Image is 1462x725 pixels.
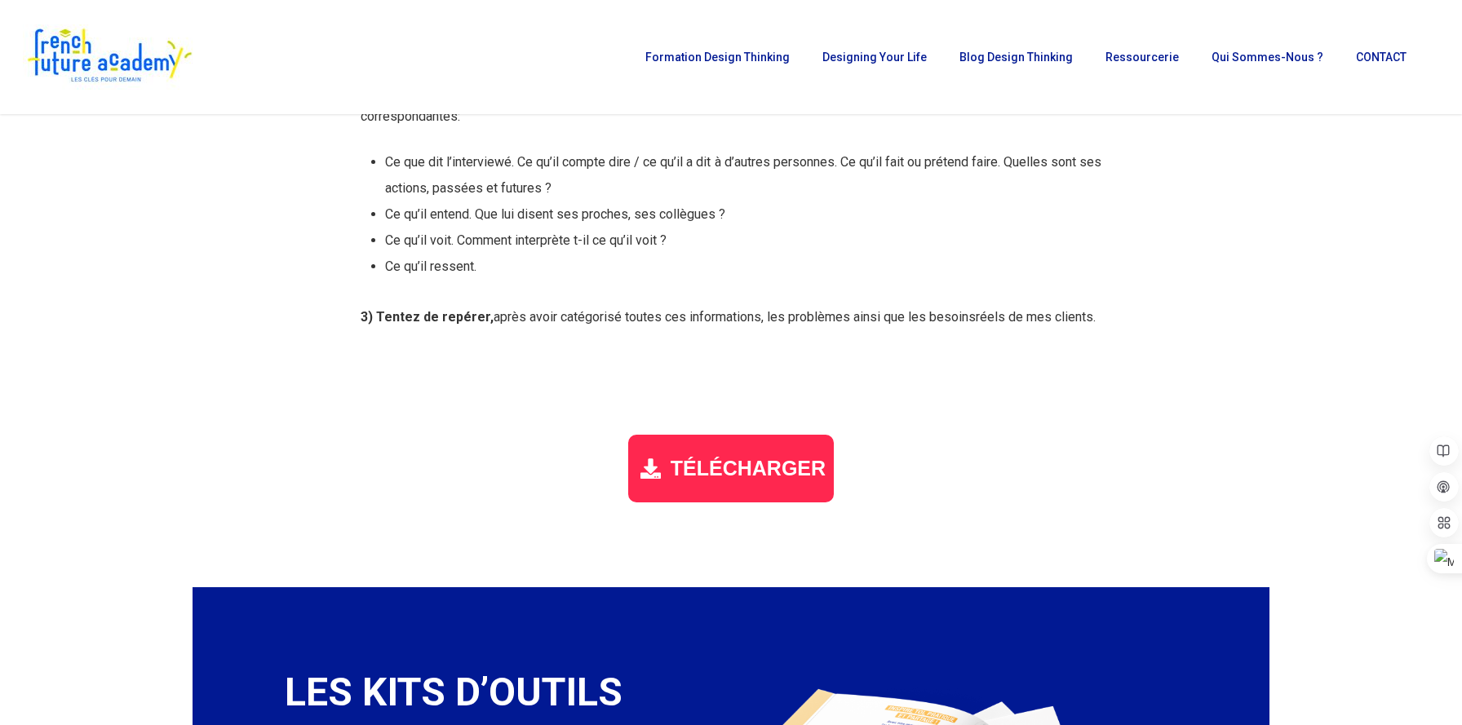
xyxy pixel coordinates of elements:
[1203,51,1331,63] a: Qui sommes-nous ?
[1348,51,1415,63] a: CONTACT
[1093,309,1096,325] span: .
[637,51,798,63] a: Formation Design Thinking
[645,51,790,64] span: Formation Design Thinking
[814,51,935,63] a: Designing Your Life
[385,154,1101,196] span: Ce que dit l’interviewé. Ce qu’il compte dire / ce qu’il a dit à d’autres personnes. Ce qu’il fai...
[385,259,476,274] span: Ce qu’il ressent.
[361,309,494,325] strong: 3) Tentez de repérer,
[23,24,195,90] img: French Future Academy
[1212,51,1323,64] span: Qui sommes-nous ?
[951,51,1081,63] a: Blog Design Thinking
[1105,51,1179,64] span: Ressourcerie
[976,309,1093,325] span: réels de mes clients
[385,206,725,222] span: Ce qu’il entend. Que lui disent ses proches, ses collègues ?
[822,51,927,64] span: Designing Your Life
[361,82,1102,124] span: que vous collerez dans les cases correspondantes:
[671,457,826,480] span: TÉLÉCHARGER
[959,51,1073,64] span: Blog Design Thinking
[1356,51,1407,64] span: CONTACT
[1097,51,1187,63] a: Ressourcerie
[361,309,976,325] span: après avoir catégorisé toutes ces informations, les problèmes ainsi que les besoins
[385,232,667,248] span: Ce qu’il voit. Comment interprète t-il ce qu’il voit ?
[361,386,1101,418] h2: Outils - Carte empathie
